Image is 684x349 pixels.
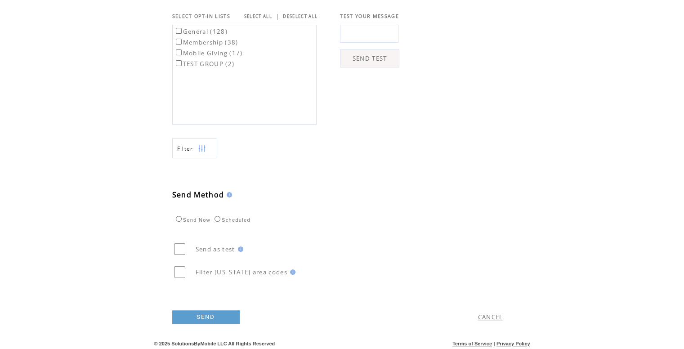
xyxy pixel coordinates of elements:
span: Send as test [196,245,235,253]
span: Show filters [177,145,193,152]
a: Terms of Service [452,341,492,346]
a: Privacy Policy [496,341,530,346]
input: Send Now [176,216,182,222]
input: Mobile Giving (17) [176,49,182,55]
img: filters.png [198,139,206,159]
span: © 2025 SolutionsByMobile LLC All Rights Reserved [154,341,275,346]
label: General (128) [174,27,228,36]
label: Mobile Giving (17) [174,49,243,57]
a: SELECT ALL [244,13,272,19]
label: TEST GROUP (2) [174,60,235,68]
label: Send Now [174,217,210,223]
a: Filter [172,138,217,158]
a: DESELECT ALL [283,13,317,19]
a: SEND [172,310,240,324]
span: SELECT OPT-IN LISTS [172,13,230,19]
img: help.gif [235,246,243,252]
img: help.gif [224,192,232,197]
a: CANCEL [478,313,503,321]
span: | [276,12,279,20]
input: Membership (38) [176,39,182,45]
img: help.gif [287,269,295,275]
span: TEST YOUR MESSAGE [340,13,399,19]
a: SEND TEST [340,49,399,67]
label: Scheduled [212,217,250,223]
input: General (128) [176,28,182,34]
input: Scheduled [215,216,220,222]
label: Membership (38) [174,38,238,46]
span: | [493,341,495,346]
span: Filter [US_STATE] area codes [196,268,287,276]
input: TEST GROUP (2) [176,60,182,66]
span: Send Method [172,190,224,200]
